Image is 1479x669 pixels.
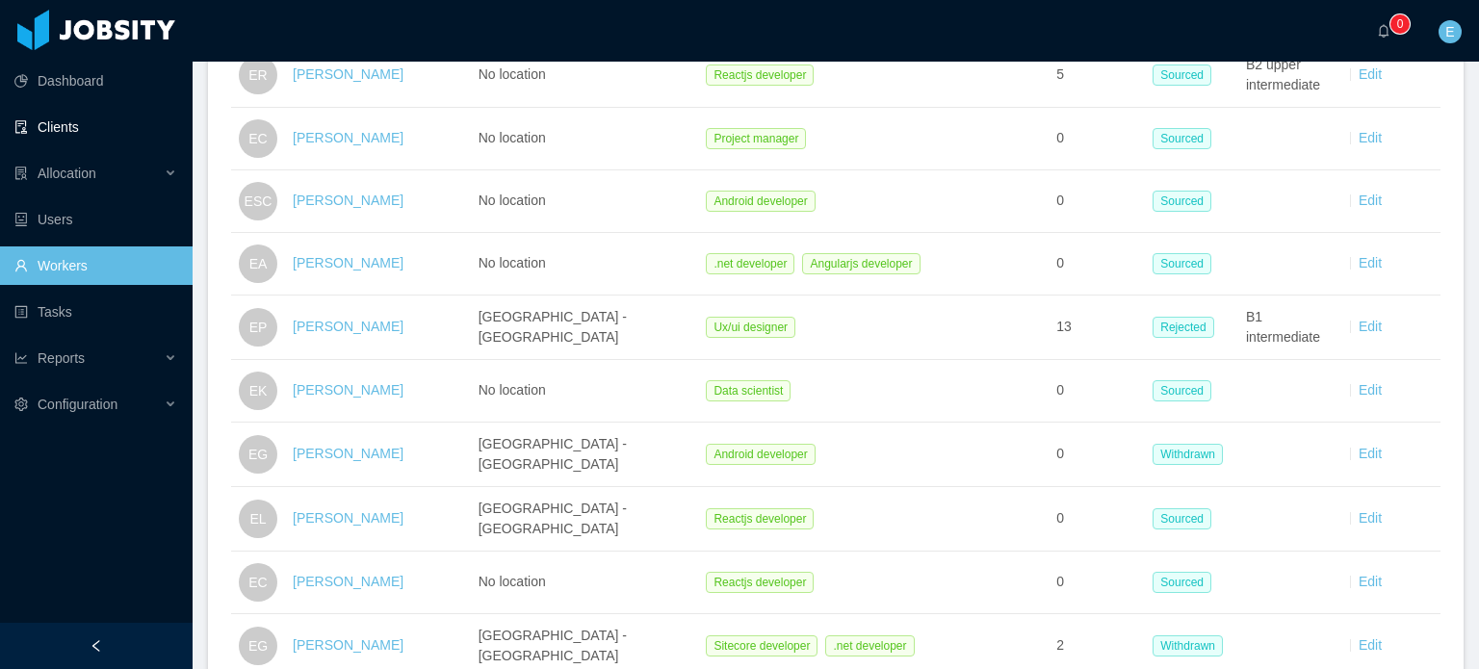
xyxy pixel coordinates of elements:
[293,66,403,82] a: [PERSON_NAME]
[1153,508,1211,529] span: Sourced
[293,255,403,270] a: [PERSON_NAME]
[14,246,177,285] a: icon: userWorkers
[293,637,403,653] a: [PERSON_NAME]
[1153,637,1231,653] a: Withdrawn
[14,62,177,100] a: icon: pie-chartDashboard
[1153,191,1211,212] span: Sourced
[1359,66,1382,82] a: Edit
[1049,360,1145,423] td: 0
[706,444,815,465] span: Android developer
[1359,637,1382,653] a: Edit
[248,563,267,602] span: EC
[706,508,814,529] span: Reactjs developer
[706,380,791,401] span: Data scientist
[1359,193,1382,208] a: Edit
[38,350,85,366] span: Reports
[248,435,268,474] span: EG
[825,635,914,656] span: .net developer
[802,253,920,274] span: Angularjs developer
[1359,382,1382,398] a: Edit
[1153,382,1219,398] a: Sourced
[1049,43,1145,108] td: 5
[293,319,403,334] a: [PERSON_NAME]
[14,351,28,365] i: icon: line-chart
[1049,233,1145,296] td: 0
[1445,20,1454,43] span: E
[471,108,699,170] td: No location
[1359,574,1382,589] a: Edit
[1049,170,1145,233] td: 0
[14,200,177,239] a: icon: robotUsers
[1359,319,1382,334] a: Edit
[706,191,815,212] span: Android developer
[1359,446,1382,461] a: Edit
[1377,24,1390,38] i: icon: bell
[1153,193,1219,208] a: Sourced
[1238,43,1335,108] td: B2 upper intermediate
[1153,444,1223,465] span: Withdrawn
[471,170,699,233] td: No location
[706,572,814,593] span: Reactjs developer
[1359,510,1382,526] a: Edit
[1049,423,1145,487] td: 0
[706,317,795,338] span: Ux/ui designer
[1359,130,1382,145] a: Edit
[1153,572,1211,593] span: Sourced
[14,167,28,180] i: icon: solution
[14,293,177,331] a: icon: profileTasks
[1153,64,1211,86] span: Sourced
[245,182,272,220] span: ESC
[1049,108,1145,170] td: 0
[248,56,267,94] span: ER
[293,574,403,589] a: [PERSON_NAME]
[1238,296,1335,360] td: B1 intermediate
[1153,130,1219,145] a: Sourced
[249,308,268,347] span: EP
[293,510,403,526] a: [PERSON_NAME]
[1359,255,1382,270] a: Edit
[706,253,794,274] span: .net developer
[293,382,403,398] a: [PERSON_NAME]
[471,360,699,423] td: No location
[471,487,699,552] td: [GEOGRAPHIC_DATA] - [GEOGRAPHIC_DATA]
[14,398,28,411] i: icon: setting
[249,500,266,538] span: EL
[1153,446,1231,461] a: Withdrawn
[1049,552,1145,614] td: 0
[471,296,699,360] td: [GEOGRAPHIC_DATA] - [GEOGRAPHIC_DATA]
[706,128,806,149] span: Project manager
[471,43,699,108] td: No location
[1153,635,1223,656] span: Withdrawn
[1153,574,1219,589] a: Sourced
[471,552,699,614] td: No location
[706,64,814,86] span: Reactjs developer
[471,233,699,296] td: No location
[1153,380,1211,401] span: Sourced
[249,244,268,283] span: EA
[1049,296,1145,360] td: 13
[706,635,817,656] span: Sitecore developer
[14,108,177,146] a: icon: auditClients
[293,130,403,145] a: [PERSON_NAME]
[1153,319,1221,334] a: Rejected
[248,119,267,158] span: EC
[38,166,96,181] span: Allocation
[293,193,403,208] a: [PERSON_NAME]
[471,423,699,487] td: [GEOGRAPHIC_DATA] - [GEOGRAPHIC_DATA]
[248,627,268,665] span: EG
[1153,128,1211,149] span: Sourced
[1153,253,1211,274] span: Sourced
[1153,255,1219,270] a: Sourced
[1049,487,1145,552] td: 0
[293,446,403,461] a: [PERSON_NAME]
[38,397,117,412] span: Configuration
[1153,510,1219,526] a: Sourced
[249,372,268,410] span: EK
[1153,317,1213,338] span: Rejected
[1390,14,1410,34] sup: 0
[1153,66,1219,82] a: Sourced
